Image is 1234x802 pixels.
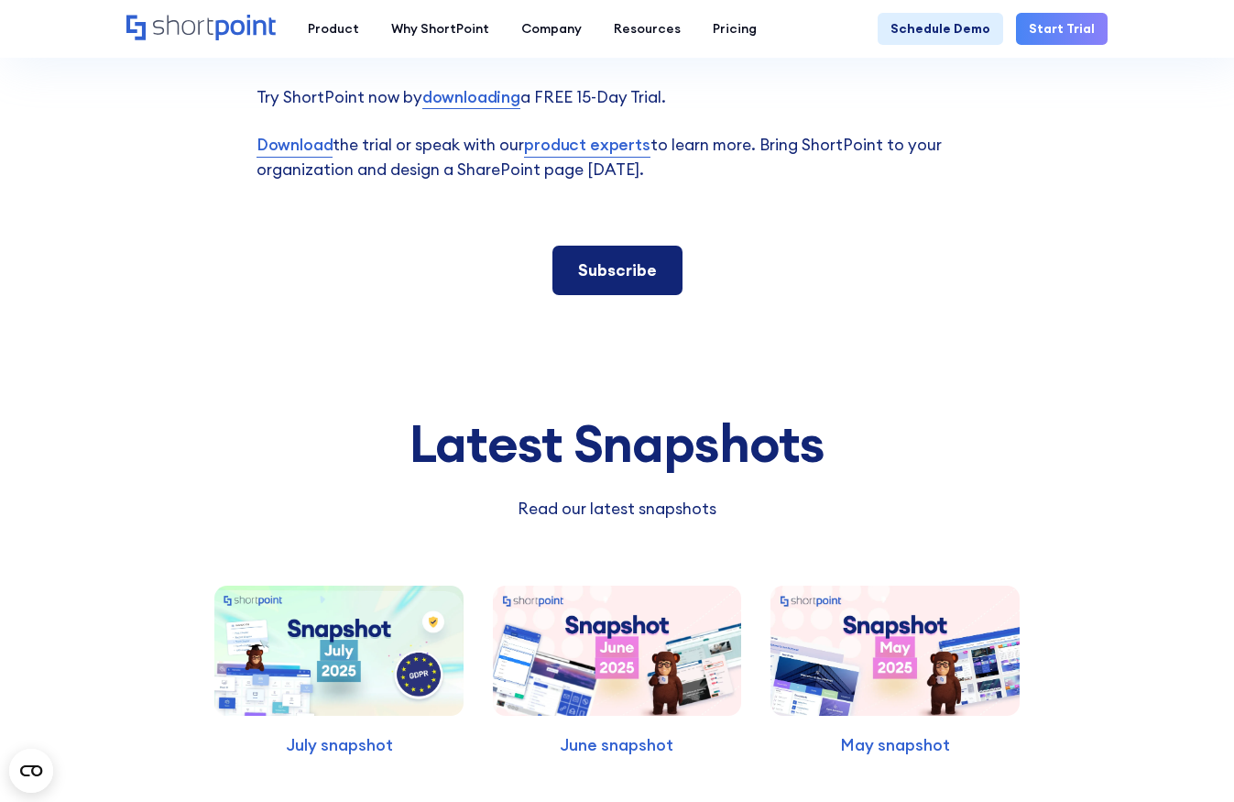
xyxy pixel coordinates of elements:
[524,133,650,157] a: product experts
[770,733,1020,757] p: May snapshot
[521,19,582,38] div: Company
[493,733,742,757] p: June snapshot
[696,13,772,45] a: Pricing
[291,13,375,45] a: Product
[614,19,681,38] div: Resources
[126,15,276,42] a: Home
[207,415,1028,472] div: Latest Snapshots
[505,13,597,45] a: Company
[308,19,359,38] div: Product
[257,85,978,181] p: Try ShortPoint now by a FREE 15-Day Trial. the trial or speak with our to learn more. Bring Short...
[1142,714,1234,802] iframe: Chat Widget
[214,733,464,757] p: July snapshot
[552,246,683,295] a: Subscribe
[207,560,472,758] a: July snapshot
[257,133,333,157] a: Download
[1016,13,1108,45] a: Start Trial
[391,19,489,38] div: Why ShortPoint
[9,749,53,793] button: Open CMP widget
[364,497,870,521] p: Read our latest snapshots
[422,85,520,109] a: downloading
[597,13,696,45] a: Resources
[485,560,749,758] a: June snapshot
[762,560,1027,758] a: May snapshot
[878,13,1003,45] a: Schedule Demo
[713,19,757,38] div: Pricing
[375,13,505,45] a: Why ShortPoint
